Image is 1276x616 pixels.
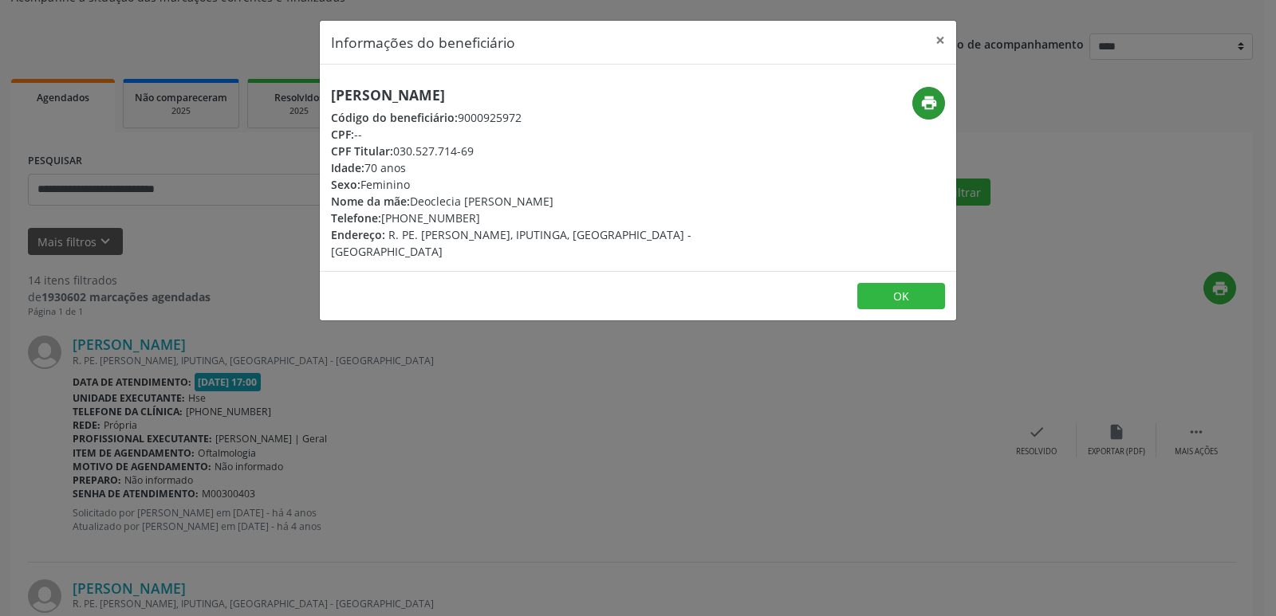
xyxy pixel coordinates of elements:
h5: [PERSON_NAME] [331,87,733,104]
span: Idade: [331,160,364,175]
span: CPF Titular: [331,143,393,159]
button: Close [924,21,956,60]
span: R. PE. [PERSON_NAME], IPUTINGA, [GEOGRAPHIC_DATA] - [GEOGRAPHIC_DATA] [331,227,691,259]
button: OK [857,283,945,310]
h5: Informações do beneficiário [331,32,515,53]
div: 030.527.714-69 [331,143,733,159]
span: Telefone: [331,210,381,226]
div: 9000925972 [331,109,733,126]
span: Código do beneficiário: [331,110,458,125]
span: CPF: [331,127,354,142]
i: print [920,94,938,112]
span: Nome da mãe: [331,194,410,209]
span: Endereço: [331,227,385,242]
span: Sexo: [331,177,360,192]
div: Deoclecia [PERSON_NAME] [331,193,733,210]
div: [PHONE_NUMBER] [331,210,733,226]
div: -- [331,126,733,143]
button: print [912,87,945,120]
div: Feminino [331,176,733,193]
div: 70 anos [331,159,733,176]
